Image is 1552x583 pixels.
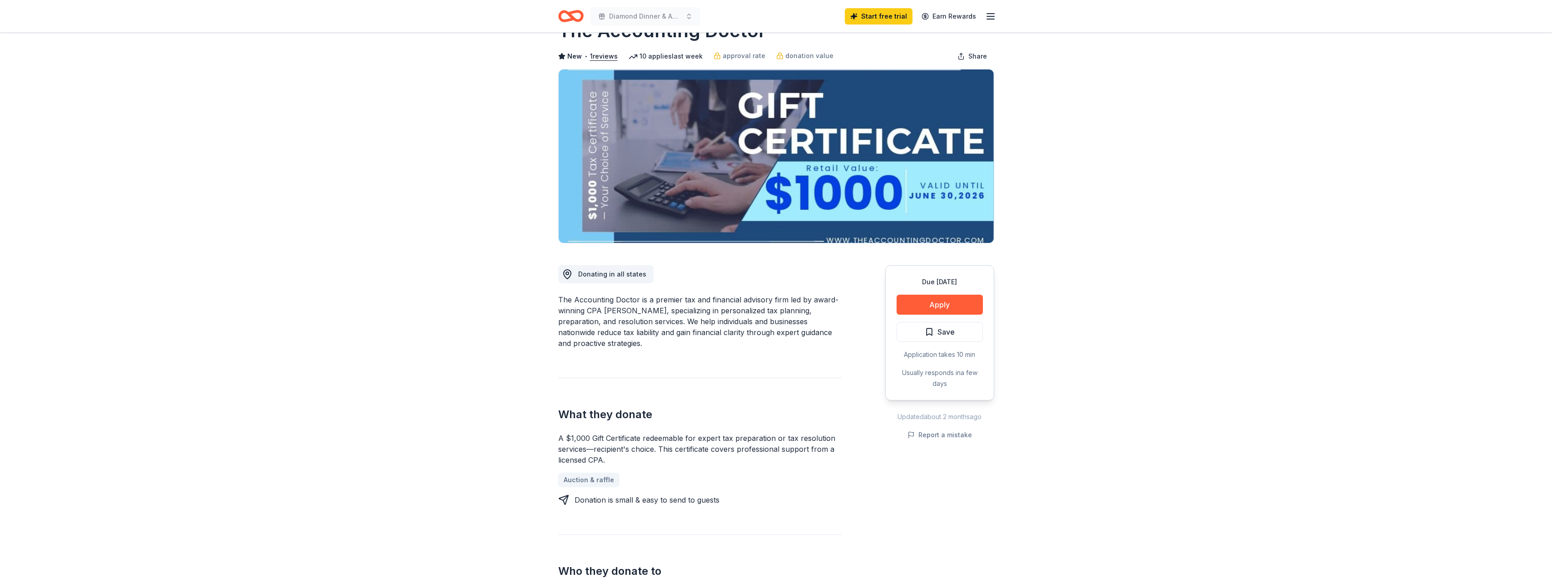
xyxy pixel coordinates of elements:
a: approval rate [714,50,765,61]
button: Save [897,322,983,342]
div: Application takes 10 min [897,349,983,360]
div: A $1,000 Gift Certificate redeemable for expert tax preparation or tax resolution services—recipi... [558,433,842,465]
div: Usually responds in a few days [897,367,983,389]
div: Due [DATE] [897,277,983,287]
span: Diamond Dinner & Auction [609,11,682,22]
button: 1reviews [590,51,618,62]
span: Share [968,51,987,62]
div: The Accounting Doctor is a premier tax and financial advisory firm led by award-winning CPA [PERS... [558,294,842,349]
img: Image for The Accounting Doctor [559,69,994,243]
span: • [584,53,587,60]
div: Donation is small & easy to send to guests [575,494,719,505]
button: Share [950,47,994,65]
span: Save [937,326,955,338]
button: Report a mistake [907,430,972,440]
button: Diamond Dinner & Auction [591,7,700,25]
h2: What they donate [558,407,842,422]
a: donation value [776,50,833,61]
a: Home [558,5,584,27]
a: Start free trial [845,8,912,25]
h2: Who they donate to [558,564,842,578]
button: Apply [897,295,983,315]
div: Updated about 2 months ago [885,411,994,422]
a: Earn Rewards [916,8,982,25]
span: approval rate [723,50,765,61]
span: donation value [785,50,833,61]
div: 10 applies last week [629,51,703,62]
span: Donating in all states [578,270,646,278]
a: Auction & raffle [558,473,620,487]
span: New [567,51,582,62]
